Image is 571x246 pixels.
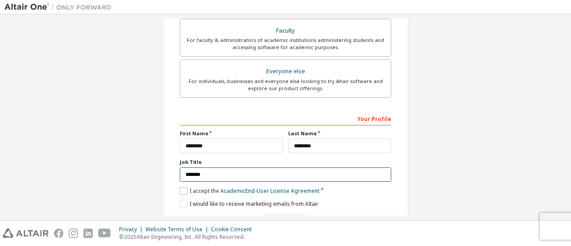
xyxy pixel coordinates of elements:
[180,130,283,137] label: First Name
[119,233,257,241] p: © 2025 Altair Engineering, Inc. All Rights Reserved.
[98,229,111,238] img: youtube.svg
[54,229,63,238] img: facebook.svg
[180,200,319,208] label: I would like to receive marketing emails from Altair
[220,187,319,195] a: Academic End-User License Agreement
[3,229,49,238] img: altair_logo.svg
[180,187,319,195] label: I accept the
[186,37,385,51] div: For faculty & administrators of academic institutions administering students and accessing softwa...
[4,3,116,12] img: Altair One
[186,78,385,92] div: For individuals, businesses and everyone else looking to try Altair software and explore our prod...
[186,25,385,37] div: Faculty
[288,130,391,137] label: Last Name
[145,226,211,233] div: Website Terms of Use
[69,229,78,238] img: instagram.svg
[83,229,93,238] img: linkedin.svg
[186,65,385,78] div: Everyone else
[211,226,257,233] div: Cookie Consent
[119,226,145,233] div: Privacy
[180,213,391,226] div: Read and acccept EULA to continue
[180,111,391,125] div: Your Profile
[180,158,391,166] label: Job Title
